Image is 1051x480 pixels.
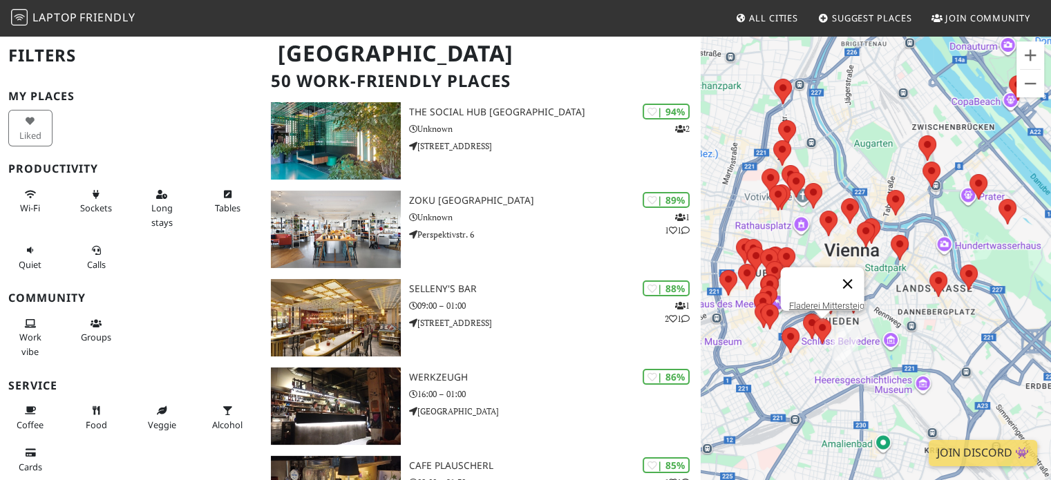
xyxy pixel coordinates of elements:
button: Quiet [8,239,53,276]
a: LaptopFriendly LaptopFriendly [11,6,135,30]
div: | 89% [643,192,690,208]
p: Unknown [409,122,701,135]
button: Calls [74,239,118,276]
span: Long stays [151,202,173,228]
img: LaptopFriendly [11,9,28,26]
button: Food [74,399,118,436]
span: Credit cards [19,461,42,473]
p: 1 2 1 [665,299,690,325]
a: Fladerei Mittersteig [788,300,864,311]
span: Suggest Places [832,12,912,24]
button: Zoom out [1016,70,1044,97]
h3: The Social Hub [GEOGRAPHIC_DATA] [409,106,701,118]
img: WerkzeugH [271,367,400,445]
button: Zoom in [1016,41,1044,69]
h3: Cafe Plauscherl [409,460,701,472]
button: Close [831,267,864,300]
span: Friendly [79,10,135,25]
h3: WerkzeugH [409,372,701,383]
span: People working [19,331,41,357]
p: [STREET_ADDRESS] [409,140,701,153]
span: Join Community [945,12,1030,24]
span: Quiet [19,258,41,271]
a: Suggest Places [813,6,918,30]
h2: Filters [8,35,254,77]
span: All Cities [749,12,798,24]
span: Work-friendly tables [215,202,240,214]
span: Coffee [17,419,44,431]
p: 1 1 1 [665,211,690,237]
div: | 86% [643,369,690,385]
p: 09:00 – 01:00 [409,299,701,312]
span: Laptop [32,10,77,25]
div: | 88% [643,280,690,296]
a: WerkzeugH | 86% WerkzeugH 16:00 – 01:00 [GEOGRAPHIC_DATA] [263,367,701,445]
a: SELLENY'S Bar | 88% 121 SELLENY'S Bar 09:00 – 01:00 [STREET_ADDRESS] [263,279,701,356]
button: Groups [74,312,118,349]
span: Group tables [81,331,111,343]
a: All Cities [730,6,804,30]
h3: Zoku [GEOGRAPHIC_DATA] [409,195,701,207]
a: Join Community [926,6,1036,30]
p: 2 [675,122,690,135]
h3: SELLENY'S Bar [409,283,701,295]
img: The Social Hub Vienna [271,102,400,180]
span: Food [86,419,107,431]
span: Stable Wi-Fi [20,202,40,214]
h3: My Places [8,90,254,103]
a: The Social Hub Vienna | 94% 2 The Social Hub [GEOGRAPHIC_DATA] Unknown [STREET_ADDRESS] [263,102,701,180]
h3: Service [8,379,254,392]
button: Tables [205,183,249,220]
h1: [GEOGRAPHIC_DATA] [267,35,698,73]
button: Veggie [140,399,184,436]
span: Power sockets [80,202,112,214]
p: Perspektivstr. 6 [409,228,701,241]
img: SELLENY'S Bar [271,279,400,356]
button: Work vibe [8,312,53,363]
img: Zoku Vienna [271,191,400,268]
p: [GEOGRAPHIC_DATA] [409,405,701,418]
span: Video/audio calls [87,258,106,271]
div: | 85% [643,457,690,473]
h3: Productivity [8,162,254,175]
div: | 94% [643,104,690,119]
h3: Community [8,291,254,305]
button: Alcohol [205,399,249,436]
span: Veggie [148,419,176,431]
button: Wi-Fi [8,183,53,220]
button: Coffee [8,399,53,436]
button: Sockets [74,183,118,220]
button: Cards [8,441,53,478]
p: [STREET_ADDRESS] [409,316,701,329]
button: Long stays [140,183,184,233]
p: 16:00 – 01:00 [409,387,701,401]
span: Alcohol [212,419,243,431]
p: Unknown [409,211,701,224]
a: Zoku Vienna | 89% 111 Zoku [GEOGRAPHIC_DATA] Unknown Perspektivstr. 6 [263,191,701,268]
